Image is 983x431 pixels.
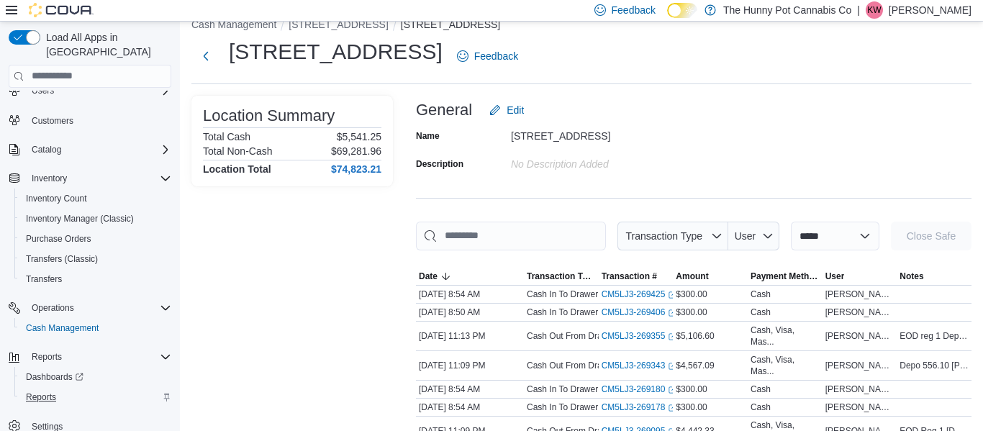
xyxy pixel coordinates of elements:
button: Reports [14,387,177,407]
button: Purchase Orders [14,229,177,249]
span: Reports [32,351,62,363]
button: Operations [26,299,80,317]
span: $300.00 [676,289,707,300]
h3: General [416,101,472,119]
button: Next [191,42,220,71]
span: $5,106.60 [676,330,714,342]
div: [DATE] 11:09 PM [416,357,524,374]
div: [DATE] 8:50 AM [416,304,524,321]
span: Operations [32,302,74,314]
div: [STREET_ADDRESS] [511,124,704,142]
span: [PERSON_NAME] [825,401,894,413]
h6: Total Non-Cash [203,145,273,157]
p: | [857,1,860,19]
span: Transaction Type [625,230,702,242]
span: Cash Management [20,319,171,337]
button: Notes [897,268,971,285]
label: Name [416,130,440,142]
span: User [735,230,756,242]
span: [PERSON_NAME] [825,330,894,342]
button: Edit [484,96,530,124]
div: No Description added [511,153,704,170]
span: [PERSON_NAME] [825,307,894,318]
p: Cash In To Drawer (Cash 1) [527,307,634,318]
span: User [825,271,845,282]
span: Inventory Count [26,193,87,204]
h1: [STREET_ADDRESS] [229,37,443,66]
span: Purchase Orders [26,233,91,245]
span: Inventory Manager (Classic) [20,210,171,227]
div: [DATE] 8:54 AM [416,399,524,416]
div: Cash [751,401,771,413]
p: Cash In To Drawer (Cash 2) [527,289,634,300]
p: Cash Out From Drawer (Cash 1) [527,330,651,342]
button: User [823,268,897,285]
div: Cash [751,307,771,318]
span: Purchase Orders [20,230,171,248]
button: Reports [3,347,177,367]
span: KW [867,1,881,19]
nav: An example of EuiBreadcrumbs [191,17,971,35]
button: Inventory [26,170,73,187]
span: Edit [507,103,524,117]
span: Inventory Manager (Classic) [26,213,134,224]
button: Users [26,82,60,99]
span: Dark Mode [667,18,668,19]
div: Cash, Visa, Mas... [751,354,820,377]
span: Users [32,85,54,96]
a: Feedback [451,42,524,71]
div: [DATE] 8:54 AM [416,286,524,303]
button: Catalog [3,140,177,160]
span: Inventory Count [20,190,171,207]
button: [STREET_ADDRESS] [289,19,388,30]
span: Catalog [32,144,61,155]
span: Customers [32,115,73,127]
span: Notes [900,271,923,282]
span: Cash Management [26,322,99,334]
span: Depo 556.10 [PERSON_NAME], [PERSON_NAME], [PERSON_NAME], [PERSON_NAME], [PERSON_NAME] [900,360,969,371]
p: Cash Out From Drawer (Cash 2) [527,360,651,371]
a: Transfers (Classic) [20,250,104,268]
span: $300.00 [676,401,707,413]
p: The Hunny Pot Cannabis Co [723,1,851,19]
span: Transaction Type [527,271,596,282]
button: Amount [673,268,748,285]
a: Cash Management [20,319,104,337]
button: Users [3,81,177,101]
svg: External link [668,291,676,299]
h3: Location Summary [203,107,335,124]
a: Inventory Count [20,190,93,207]
span: Feedback [612,3,656,17]
span: Transfers [20,271,171,288]
button: Transaction Type [524,268,599,285]
button: Reports [26,348,68,366]
button: Close Safe [891,222,971,250]
div: Cash, Visa, Mas... [751,325,820,348]
button: Transfers (Classic) [14,249,177,269]
a: Reports [20,389,62,406]
a: Inventory Manager (Classic) [20,210,140,227]
span: Dashboards [26,371,83,383]
input: Dark Mode [667,3,697,18]
button: Transfers [14,269,177,289]
span: Feedback [474,49,518,63]
div: Cash [751,289,771,300]
button: Transaction Type [617,222,728,250]
button: Catalog [26,141,67,158]
span: Load All Apps in [GEOGRAPHIC_DATA] [40,30,171,59]
button: Date [416,268,524,285]
p: $5,541.25 [337,131,381,142]
span: [PERSON_NAME] [825,360,894,371]
span: Users [26,82,171,99]
h4: Location Total [203,163,271,175]
span: Date [419,271,438,282]
span: [PERSON_NAME] [825,384,894,395]
a: CM5LJ3-269425External link [602,289,677,300]
div: Kali Wehlann [866,1,883,19]
a: CM5LJ3-269343External link [602,360,677,371]
span: Catalog [26,141,171,158]
div: [DATE] 8:54 AM [416,381,524,398]
span: Payment Methods [751,271,820,282]
input: This is a search bar. As you type, the results lower in the page will automatically filter. [416,222,606,250]
img: Cova [29,3,94,17]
